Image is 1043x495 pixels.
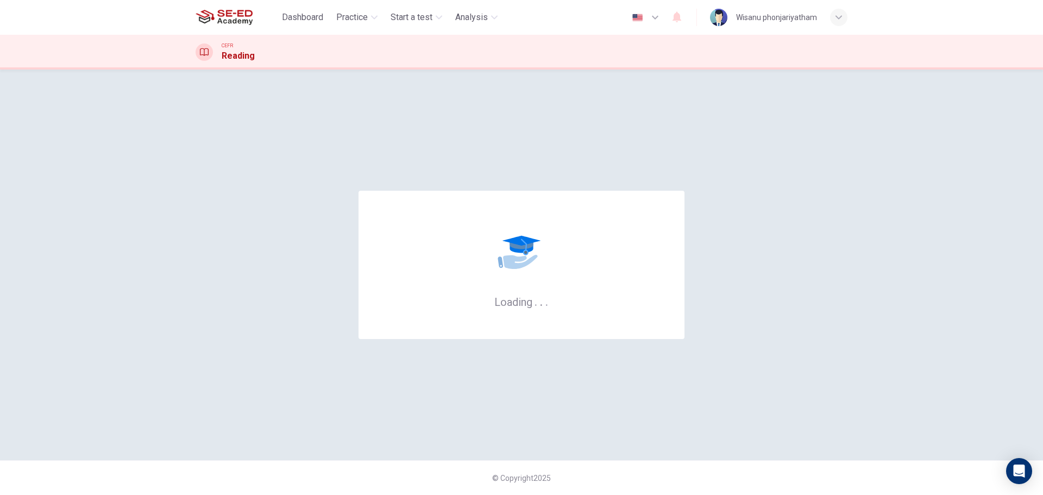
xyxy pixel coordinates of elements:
a: SE-ED Academy logo [196,7,278,28]
h6: . [534,292,538,310]
h6: . [545,292,549,310]
div: Wisanu phonjariyatham [736,11,817,24]
h6: . [539,292,543,310]
span: Dashboard [282,11,323,24]
span: Start a test [391,11,432,24]
span: CEFR [222,42,233,49]
h6: Loading [494,295,549,309]
button: Practice [332,8,382,27]
span: © Copyright 2025 [492,474,551,483]
span: Practice [336,11,368,24]
button: Dashboard [278,8,328,27]
h1: Reading [222,49,255,62]
img: en [631,14,644,22]
img: Profile picture [710,9,727,26]
button: Analysis [451,8,502,27]
div: Open Intercom Messenger [1006,458,1032,484]
img: SE-ED Academy logo [196,7,253,28]
span: Analysis [455,11,488,24]
button: Start a test [386,8,447,27]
